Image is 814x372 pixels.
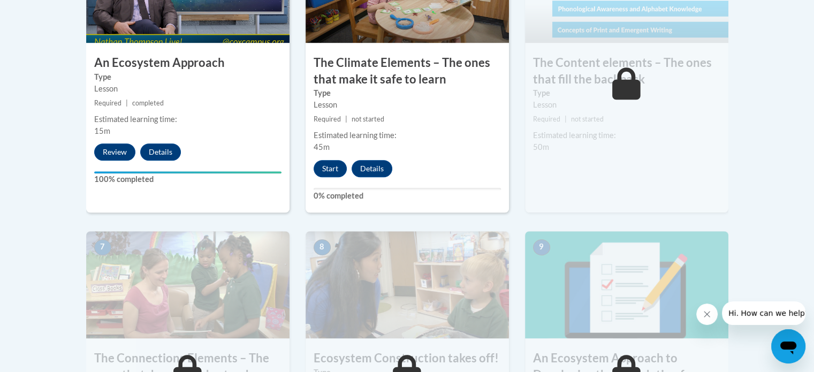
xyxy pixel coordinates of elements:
span: Required [533,115,560,123]
label: 100% completed [94,173,282,185]
h3: An Ecosystem Approach [86,55,290,71]
label: Type [314,87,501,99]
div: Estimated learning time: [533,130,720,141]
button: Details [140,143,181,161]
img: Course Image [86,231,290,338]
span: 9 [533,239,550,255]
div: Estimated learning time: [314,130,501,141]
button: Start [314,160,347,177]
iframe: Button to launch messaging window [771,329,805,363]
span: not started [352,115,384,123]
span: Required [314,115,341,123]
img: Course Image [306,231,509,338]
span: | [565,115,567,123]
span: 8 [314,239,331,255]
div: Lesson [94,83,282,95]
span: | [345,115,347,123]
iframe: Message from company [722,301,805,325]
button: Review [94,143,135,161]
h3: Ecosystem Construction takes off! [306,350,509,367]
div: Lesson [533,99,720,111]
label: Type [533,87,720,99]
div: Lesson [314,99,501,111]
span: 45m [314,142,330,151]
label: Type [94,71,282,83]
h3: The Content elements – The ones that fill the backpack [525,55,728,88]
span: Hi. How can we help? [6,7,87,16]
iframe: Close message [696,303,718,325]
div: Estimated learning time: [94,113,282,125]
div: Your progress [94,171,282,173]
button: Details [352,160,392,177]
label: 0% completed [314,190,501,202]
span: 7 [94,239,111,255]
span: not started [571,115,604,123]
span: Required [94,99,121,107]
span: 50m [533,142,549,151]
span: | [126,99,128,107]
img: Course Image [525,231,728,338]
span: 15m [94,126,110,135]
span: completed [132,99,164,107]
h3: The Climate Elements – The ones that make it safe to learn [306,55,509,88]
